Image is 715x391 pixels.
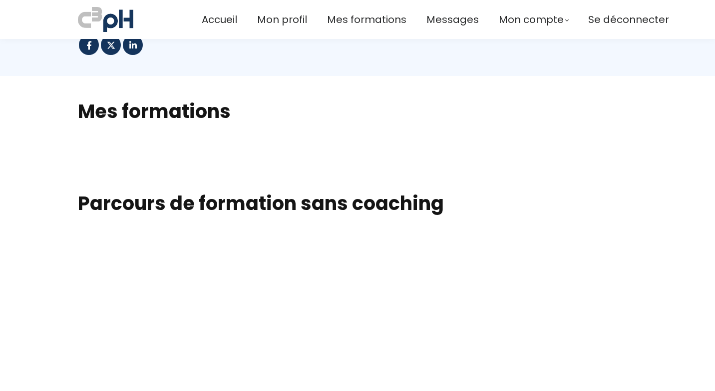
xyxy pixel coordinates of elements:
a: Mon profil [257,11,307,28]
span: Mon compte [499,11,564,28]
a: Mes formations [327,11,406,28]
h1: Parcours de formation sans coaching [78,191,637,215]
a: Messages [426,11,479,28]
img: a70bc7685e0efc0bd0b04b3506828469.jpeg [78,5,133,34]
a: Accueil [202,11,237,28]
h2: Mes formations [78,98,637,124]
a: Se déconnecter [588,11,669,28]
